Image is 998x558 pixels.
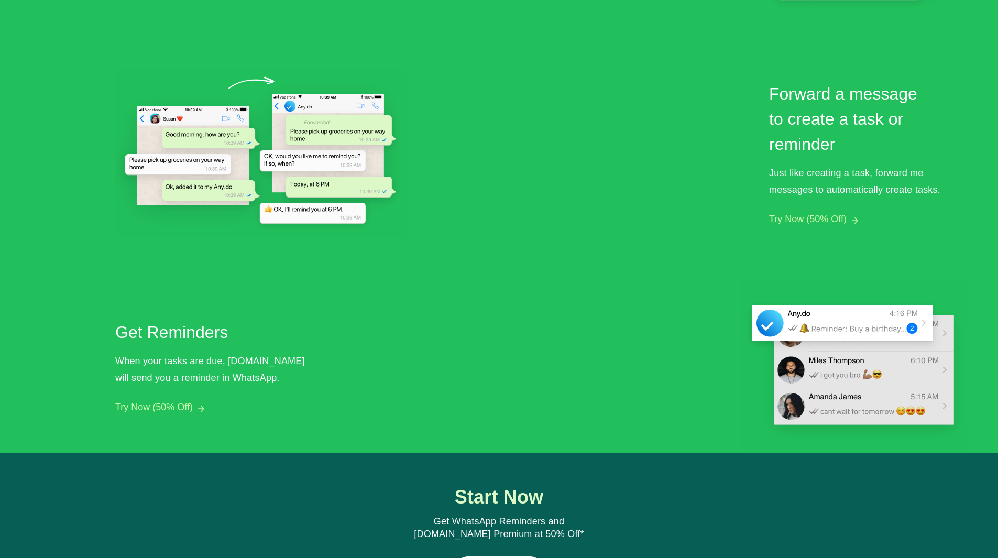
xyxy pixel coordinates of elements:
[115,69,407,237] img: Forward a message | WhatsApp Reminders
[115,320,309,345] h2: Get Reminders
[769,214,847,225] button: Try Now (50% Off)
[115,353,314,386] div: When your tasks are due, [DOMAIN_NAME] will send you a reminder in WhatsApp.
[198,406,204,412] img: arrow
[769,165,968,198] div: Just like creating a task, forward me messages to automatically create tasks.
[740,279,968,453] img: Get Reminders in WhatsApp
[769,81,934,157] h2: Forward a message to create a task or reminder
[852,217,858,224] img: arrow
[402,487,596,508] h1: Start Now
[402,516,596,541] div: Get WhatsApp Reminders and [DOMAIN_NAME] Premium at 50% Off*
[115,402,193,413] button: Try Now (50% Off)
